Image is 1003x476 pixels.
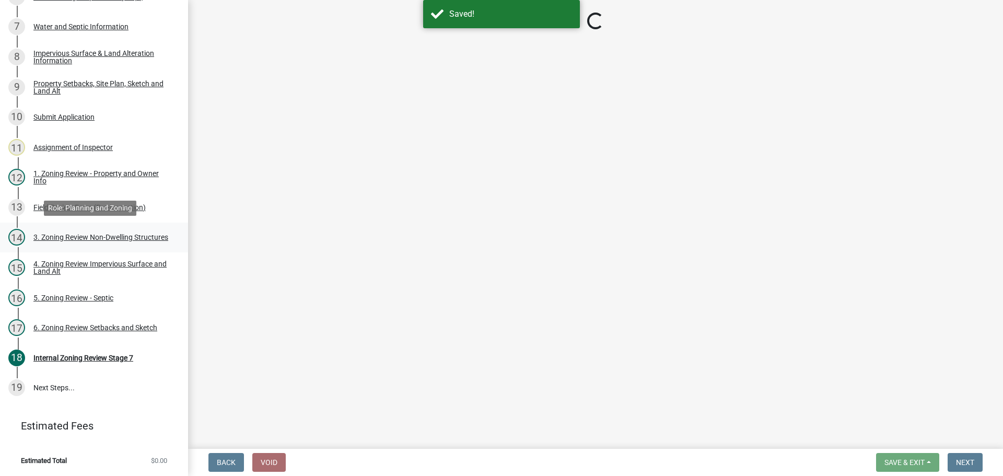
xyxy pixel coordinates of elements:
[884,458,925,467] span: Save & Exit
[151,457,167,464] span: $0.00
[8,18,25,35] div: 7
[8,259,25,276] div: 15
[217,458,236,467] span: Back
[956,458,974,467] span: Next
[33,113,95,121] div: Submit Application
[8,379,25,396] div: 19
[8,289,25,306] div: 16
[33,144,113,151] div: Assignment of Inspector
[8,79,25,96] div: 9
[8,49,25,65] div: 8
[33,234,168,241] div: 3. Zoning Review Non-Dwelling Structures
[21,457,67,464] span: Estimated Total
[8,109,25,125] div: 10
[33,324,157,331] div: 6. Zoning Review Setbacks and Sketch
[33,294,113,301] div: 5. Zoning Review - Septic
[208,453,244,472] button: Back
[44,201,136,216] div: Role: Planning and Zoning
[8,319,25,336] div: 17
[8,199,25,216] div: 13
[8,139,25,156] div: 11
[948,453,983,472] button: Next
[8,169,25,185] div: 12
[8,415,171,436] a: Estimated Fees
[33,204,146,211] div: Field Review Form (Pre-Inspection)
[33,80,171,95] div: Property Setbacks, Site Plan, Sketch and Land Alt
[33,354,133,362] div: Internal Zoning Review Stage 7
[33,50,171,64] div: Impervious Surface & Land Alteration Information
[8,350,25,366] div: 18
[33,260,171,275] div: 4. Zoning Review Impervious Surface and Land Alt
[449,8,572,20] div: Saved!
[876,453,939,472] button: Save & Exit
[33,170,171,184] div: 1. Zoning Review - Property and Owner Info
[8,229,25,246] div: 14
[33,23,129,30] div: Water and Septic Information
[252,453,286,472] button: Void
